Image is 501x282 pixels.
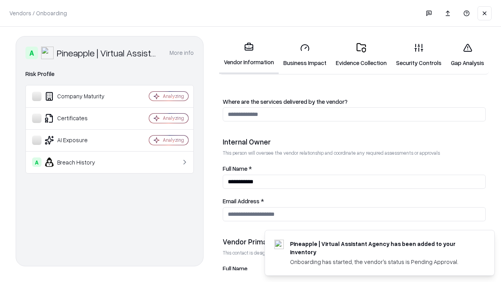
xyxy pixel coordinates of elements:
a: Security Controls [391,37,446,73]
div: Analyzing [163,115,184,121]
label: Email Address * [223,198,486,204]
div: Vendor Primary Contact [223,237,486,246]
div: Certificates [32,114,126,123]
p: This contact is designated to receive the assessment request from Shift [223,249,486,256]
p: Vendors / Onboarding [9,9,67,17]
div: Breach History [32,157,126,167]
div: Onboarding has started, the vendor's status is Pending Approval. [290,258,476,266]
div: Analyzing [163,93,184,99]
div: Internal Owner [223,137,486,146]
div: AI Exposure [32,136,126,145]
button: More info [169,46,194,60]
img: trypineapple.com [274,240,284,249]
div: Pineapple | Virtual Assistant Agency [57,47,160,59]
label: Where are the services delivered by the vendor? [223,99,486,105]
div: Risk Profile [25,69,194,79]
label: Full Name * [223,166,486,172]
div: Pineapple | Virtual Assistant Agency has been added to your inventory [290,240,476,256]
div: Company Maturity [32,92,126,101]
a: Vendor Information [219,36,279,74]
p: This person will oversee the vendor relationship and coordinate any required assessments or appro... [223,150,486,156]
label: Full Name [223,266,486,271]
a: Gap Analysis [446,37,489,73]
div: Analyzing [163,137,184,143]
div: A [32,157,41,167]
img: Pineapple | Virtual Assistant Agency [41,47,54,59]
a: Evidence Collection [331,37,391,73]
a: Business Impact [279,37,331,73]
div: A [25,47,38,59]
